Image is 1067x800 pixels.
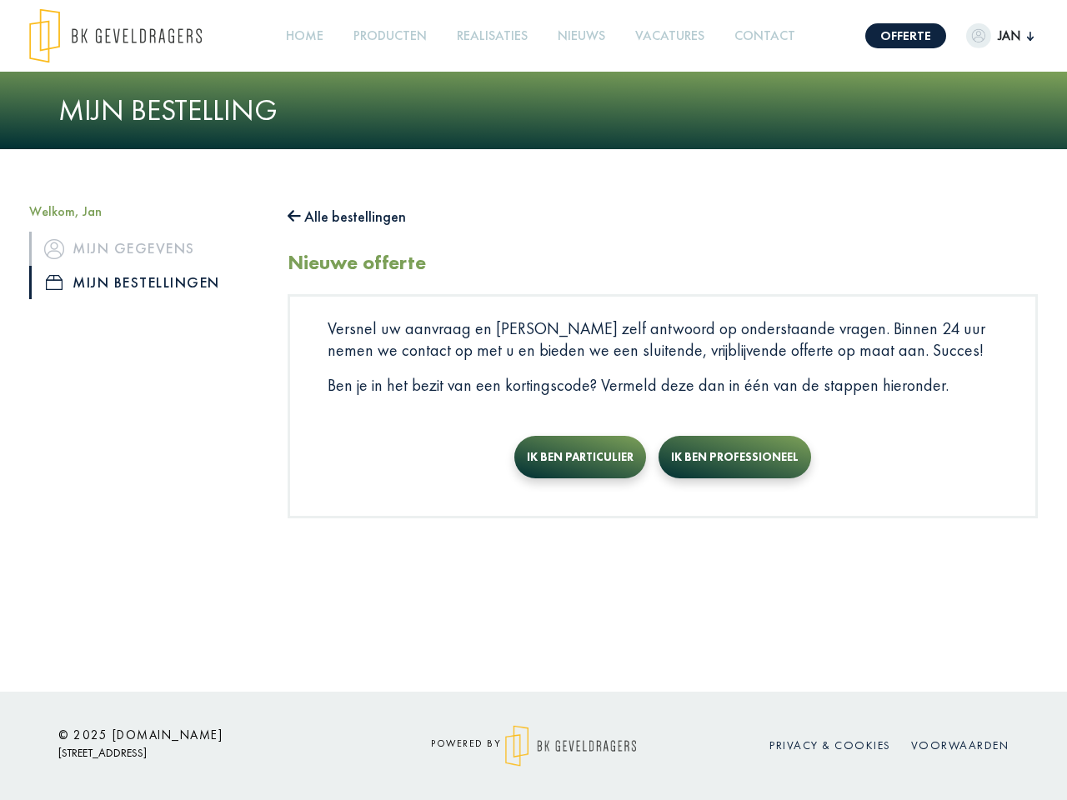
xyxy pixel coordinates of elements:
[279,17,330,55] a: Home
[288,251,426,275] h2: Nieuwe offerte
[450,17,534,55] a: Realisaties
[29,232,263,265] a: iconMijn gegevens
[505,725,636,767] img: logo
[629,17,711,55] a: Vacatures
[328,374,998,396] p: Ben je in het bezit van een kortingscode? Vermeld deze dan in één van de stappen hieronder.
[865,23,946,48] a: Offerte
[288,203,406,230] button: Alle bestellingen
[347,17,433,55] a: Producten
[551,17,612,55] a: Nieuws
[514,436,646,478] button: Ik ben particulier
[29,8,202,63] img: logo
[44,239,64,259] img: icon
[58,727,358,742] h6: © 2025 [DOMAIN_NAME]
[383,725,684,767] div: powered by
[659,436,811,478] button: Ik ben professioneel
[769,737,891,752] a: Privacy & cookies
[58,92,1009,128] h1: Mijn bestelling
[29,203,263,219] h5: Welkom, Jan
[966,23,1034,48] button: Jan
[728,17,802,55] a: Contact
[29,266,263,299] a: iconMijn bestellingen
[58,742,358,763] p: [STREET_ADDRESS]
[46,275,63,290] img: icon
[328,317,998,361] p: Versnel uw aanvraag en [PERSON_NAME] zelf antwoord op onderstaande vragen. Binnen 24 uur nemen we...
[991,26,1027,46] span: Jan
[966,23,991,48] img: dummypic.png
[911,737,1009,752] a: Voorwaarden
